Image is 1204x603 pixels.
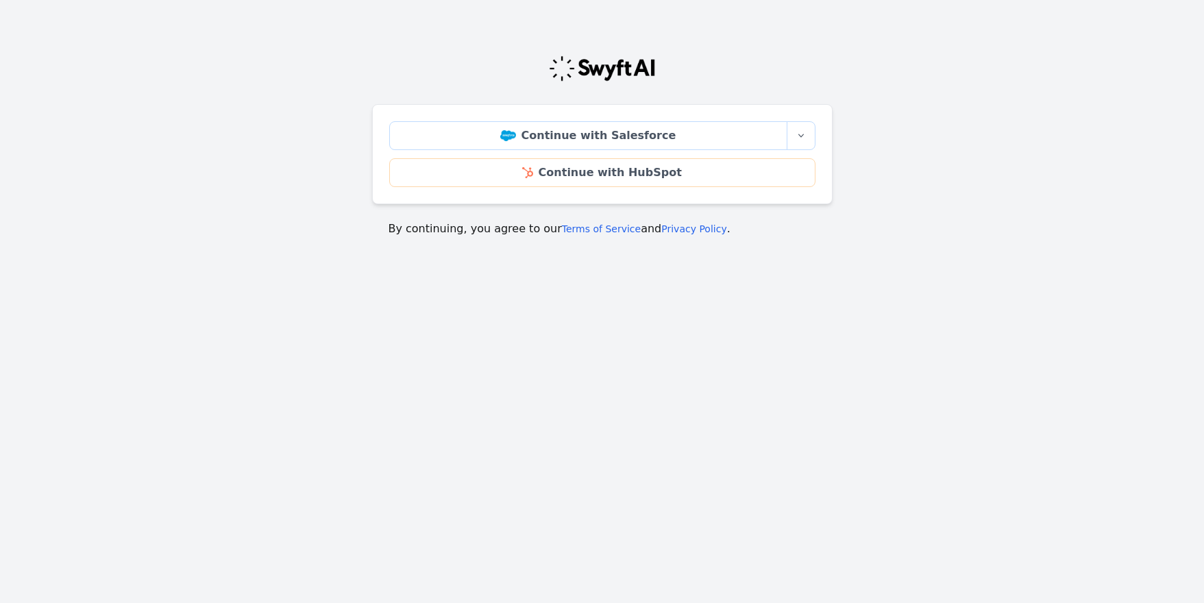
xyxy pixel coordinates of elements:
[500,130,516,141] img: Salesforce
[389,158,815,187] a: Continue with HubSpot
[562,223,641,234] a: Terms of Service
[389,121,787,150] a: Continue with Salesforce
[522,167,532,178] img: HubSpot
[548,55,656,82] img: Swyft Logo
[389,221,816,237] p: By continuing, you agree to our and .
[661,223,726,234] a: Privacy Policy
